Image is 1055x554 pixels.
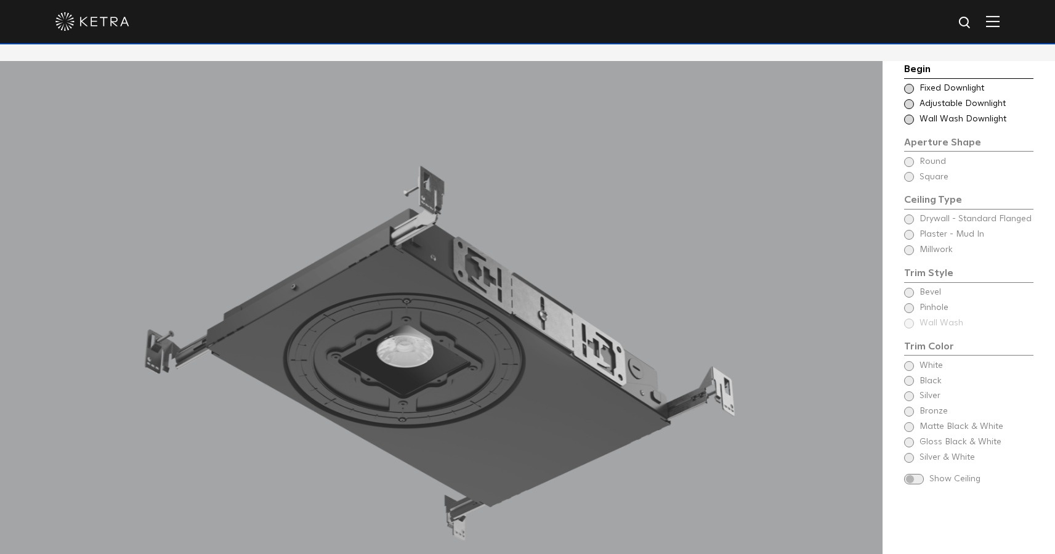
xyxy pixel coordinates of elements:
span: Show Ceiling [929,473,1033,486]
span: Fixed Downlight [920,83,1032,95]
img: ketra-logo-2019-white [55,12,129,31]
img: Hamburger%20Nav.svg [986,15,1000,27]
div: Begin [904,62,1033,79]
span: Adjustable Downlight [920,98,1032,110]
span: Wall Wash Downlight [920,113,1032,126]
img: search icon [958,15,973,31]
